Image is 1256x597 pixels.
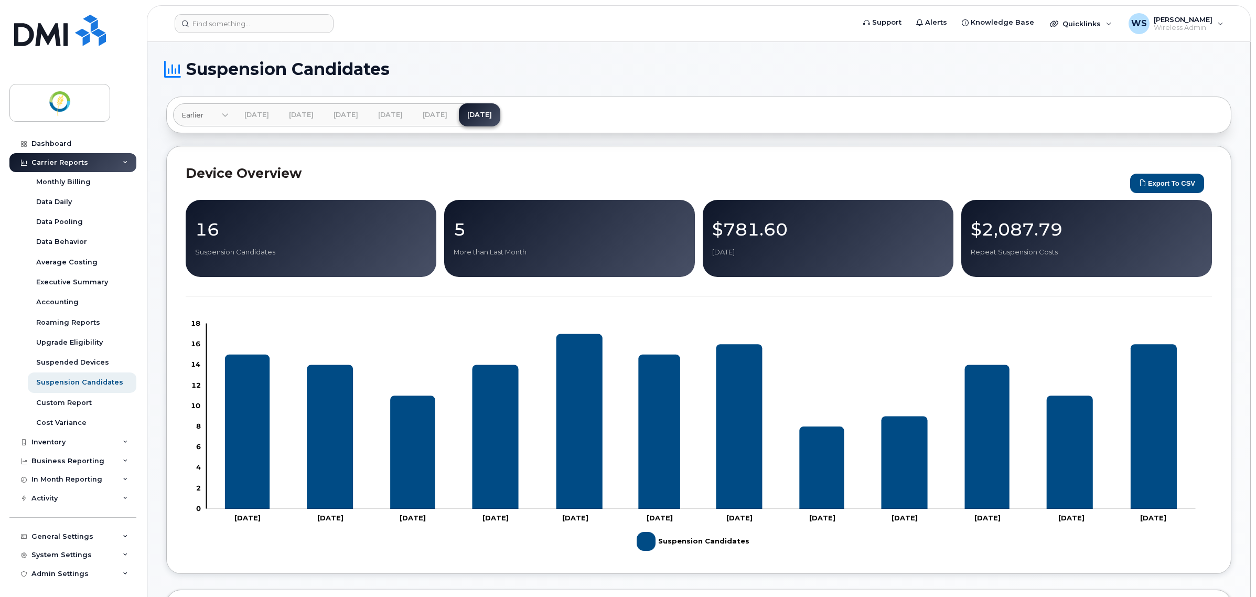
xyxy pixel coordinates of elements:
tspan: 2 [196,483,201,492]
tspan: [DATE] [562,513,588,521]
p: $781.60 [712,220,944,239]
tspan: [DATE] [1140,513,1166,521]
h2: Device Overview [186,165,1125,181]
a: Earlier [173,103,229,126]
a: [DATE] [459,103,500,126]
a: [DATE] [325,103,367,126]
tspan: 18 [191,318,200,327]
tspan: [DATE] [1058,513,1085,521]
tspan: [DATE] [234,513,261,521]
tspan: [DATE] [647,513,673,521]
span: Earlier [181,110,203,120]
tspan: 16 [191,339,200,348]
tspan: [DATE] [892,513,918,521]
p: More than Last Month [454,248,685,257]
p: 16 [195,220,427,239]
g: Chart [191,318,1196,555]
tspan: [DATE] [974,513,1001,521]
p: Repeat Suspension Costs [971,248,1203,257]
tspan: [DATE] [482,513,508,521]
tspan: 6 [196,442,201,451]
g: Legend [637,528,749,555]
p: 5 [454,220,685,239]
g: Suspension Candidates [225,334,1177,508]
button: Export to CSV [1130,174,1204,193]
tspan: 12 [191,380,201,389]
p: $2,087.79 [971,220,1203,239]
tspan: 4 [196,463,201,471]
tspan: 8 [196,421,201,430]
tspan: 0 [196,504,201,512]
a: [DATE] [281,103,322,126]
p: [DATE] [712,248,944,257]
tspan: 10 [191,401,200,409]
a: [DATE] [414,103,456,126]
p: Suspension Candidates [195,248,427,257]
a: [DATE] [236,103,277,126]
a: [DATE] [370,103,411,126]
tspan: [DATE] [400,513,426,521]
tspan: [DATE] [809,513,835,521]
tspan: 14 [191,360,200,368]
tspan: [DATE] [317,513,343,521]
tspan: [DATE] [726,513,753,521]
span: Suspension Candidates [186,61,390,77]
g: Suspension Candidates [637,528,749,555]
